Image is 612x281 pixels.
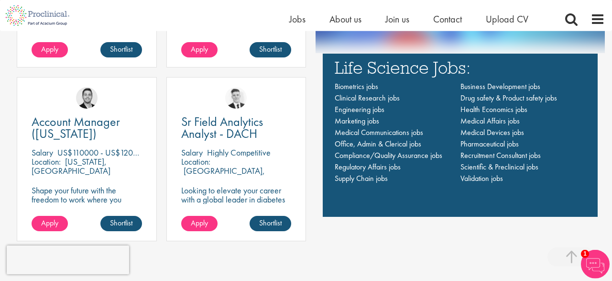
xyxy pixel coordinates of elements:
[7,246,129,274] iframe: reCAPTCHA
[460,139,519,149] a: Pharmaceutical jobs
[460,116,520,126] a: Medical Affairs jobs
[250,216,291,231] a: Shortlist
[191,44,208,54] span: Apply
[32,216,68,231] a: Apply
[181,113,263,142] span: Sr Field Analytics Analyst - DACH
[41,218,58,228] span: Apply
[41,44,58,54] span: Apply
[32,147,53,158] span: Salary
[100,216,142,231] a: Shortlist
[32,156,61,167] span: Location:
[181,165,265,185] p: [GEOGRAPHIC_DATA], [GEOGRAPHIC_DATA]
[486,13,528,25] a: Upload CV
[100,42,142,57] a: Shortlist
[581,250,589,258] span: 1
[191,218,208,228] span: Apply
[57,147,184,158] p: US$110000 - US$120000 per annum
[335,162,401,172] a: Regulatory Affairs jobs
[335,58,586,76] h3: Life Science Jobs:
[335,81,586,184] nav: Main navigation
[329,13,361,25] a: About us
[335,173,388,183] a: Supply Chain jobs
[433,13,462,25] a: Contact
[76,87,98,109] img: Parker Jensen
[181,116,292,140] a: Sr Field Analytics Analyst - DACH
[460,127,524,137] a: Medical Devices jobs
[181,186,292,240] p: Looking to elevate your career with a global leader in diabetes care? Join a pioneering medical d...
[289,13,306,25] a: Jobs
[32,113,120,142] span: Account Manager ([US_STATE])
[335,127,423,137] a: Medical Communications jobs
[460,93,557,103] a: Drug safety & Product safety jobs
[32,186,142,231] p: Shape your future with the freedom to work where you thrive! Join our client with this fully remo...
[32,156,110,176] p: [US_STATE], [GEOGRAPHIC_DATA]
[460,104,527,114] a: Health Economics jobs
[385,13,409,25] a: Join us
[460,173,503,183] a: Validation jobs
[581,250,610,279] img: Chatbot
[181,42,218,57] a: Apply
[335,116,379,126] a: Marketing jobs
[181,216,218,231] a: Apply
[181,156,210,167] span: Location:
[460,162,538,172] a: Scientific & Preclinical jobs
[225,87,247,109] img: Nicolas Daniel
[460,81,540,91] a: Business Development jobs
[335,81,378,91] a: Biometrics jobs
[207,147,271,158] p: Highly Competitive
[335,139,421,149] a: Office, Admin & Clerical jobs
[335,104,384,114] a: Engineering jobs
[335,150,442,160] a: Compliance/Quality Assurance jobs
[460,150,541,160] a: Recruitment Consultant jobs
[250,42,291,57] a: Shortlist
[181,147,203,158] span: Salary
[32,42,68,57] a: Apply
[32,116,142,140] a: Account Manager ([US_STATE])
[335,93,400,103] a: Clinical Research jobs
